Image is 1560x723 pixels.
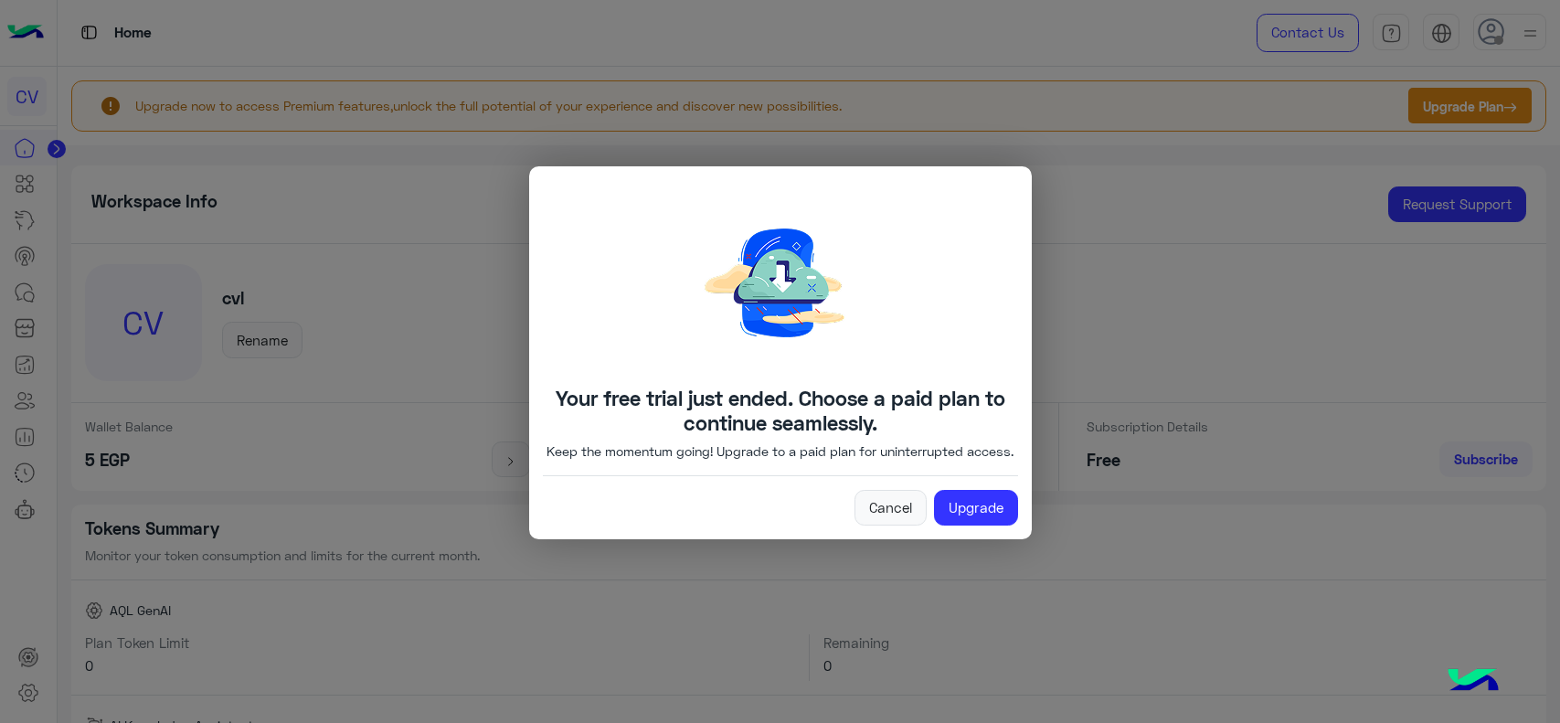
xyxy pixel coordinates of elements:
[543,386,1018,435] h4: Your free trial just ended. Choose a paid plan to continue seamlessly.
[1441,650,1505,714] img: hulul-logo.png
[547,441,1013,461] p: Keep the momentum going! Upgrade to a paid plan for uninterrupted access.
[934,490,1018,526] a: Upgrade
[854,490,927,526] a: Cancel
[643,180,918,386] img: Downloading.png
